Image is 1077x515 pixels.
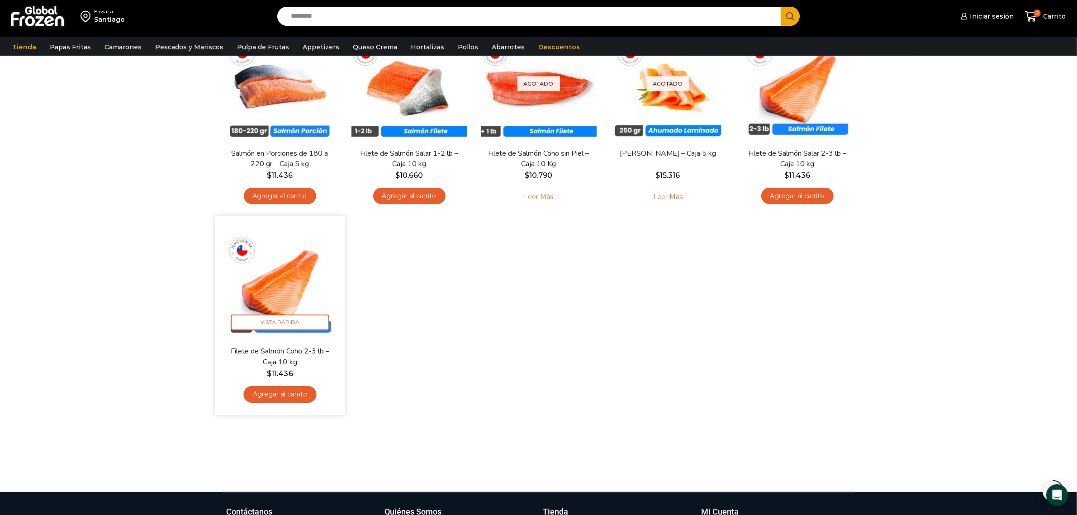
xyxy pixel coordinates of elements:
[453,38,483,56] a: Pollos
[395,171,400,180] span: $
[227,346,332,367] a: Filete de Salmón Coho 2-3 lb – Caja 10 kg
[1034,10,1041,17] span: 0
[267,171,271,180] span: $
[761,188,834,205] a: Agregar al carrito: “Filete de Salmón Salar 2-3 lb - Caja 10 kg”
[525,171,529,180] span: $
[406,38,449,56] a: Hortalizas
[94,9,125,15] div: Enviar a
[647,76,689,91] p: Agotado
[243,386,316,403] a: Agregar al carrito: “Filete de Salmón Coho 2-3 lb - Caja 10 kg”
[231,315,329,330] span: Vista Rápida
[244,188,316,205] a: Agregar al carrito: “Salmón en Porciones de 180 a 220 gr - Caja 5 kg”
[656,171,660,180] span: $
[395,171,423,180] bdi: 10.660
[958,7,1014,25] a: Iniciar sesión
[639,188,697,207] a: Leé más sobre “Salmón Ahumado Laminado - Caja 5 kg”
[517,76,560,91] p: Agotado
[656,171,680,180] bdi: 15.316
[373,188,446,205] a: Agregar al carrito: “Filete de Salmón Salar 1-2 lb – Caja 10 kg”
[151,38,228,56] a: Pescados y Mariscos
[1041,12,1066,21] span: Carrito
[357,148,461,169] a: Filete de Salmón Salar 1-2 lb – Caja 10 kg
[94,15,125,24] div: Santiago
[348,38,402,56] a: Queso Crema
[745,148,849,169] a: Filete de Salmón Salar 2-3 lb – Caja 10 kg
[100,38,146,56] a: Camarones
[525,171,552,180] bdi: 10.790
[81,9,94,24] img: address-field-icon.svg
[267,369,271,378] span: $
[1023,6,1068,27] a: 0 Carrito
[8,38,41,56] a: Tienda
[784,171,810,180] bdi: 11.436
[486,148,590,169] a: Filete de Salmón Coho sin Piel – Caja 10 Kg
[232,38,294,56] a: Pulpa de Frutas
[510,188,567,207] a: Leé más sobre “Filete de Salmón Coho sin Piel – Caja 10 Kg”
[781,7,800,26] button: Search button
[267,369,293,378] bdi: 11.436
[616,148,720,159] a: [PERSON_NAME] – Caja 5 kg
[1046,484,1068,506] div: Open Intercom Messenger
[267,171,293,180] bdi: 11.436
[784,171,789,180] span: $
[228,148,332,169] a: Salmón en Porciones de 180 a 220 gr – Caja 5 kg
[298,38,344,56] a: Appetizers
[534,38,584,56] a: Descuentos
[45,38,95,56] a: Papas Fritas
[968,12,1014,21] span: Iniciar sesión
[487,38,529,56] a: Abarrotes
